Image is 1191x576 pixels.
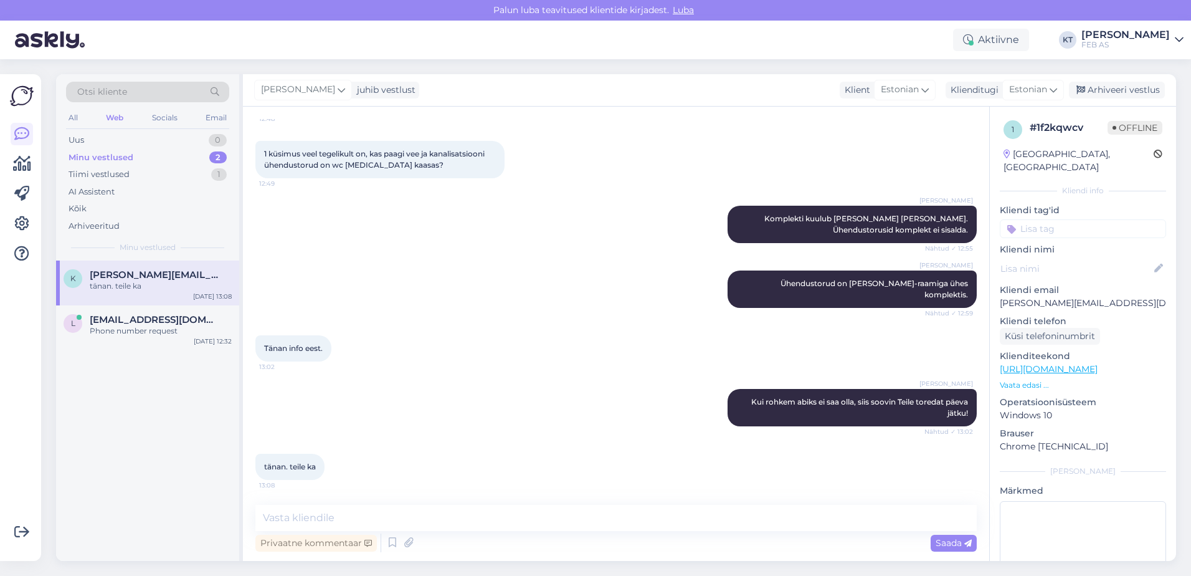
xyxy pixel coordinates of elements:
[1108,121,1162,135] span: Offline
[1000,466,1166,477] div: [PERSON_NAME]
[669,4,698,16] span: Luba
[90,281,232,292] div: tänan. teile ka
[1000,204,1166,217] p: Kliendi tag'id
[751,397,970,418] span: Kui rohkem abiks ei saa olla, siis soovin Teile toredat päeva jätku!
[255,535,377,552] div: Privaatne kommentaar
[69,203,87,215] div: Kõik
[919,379,973,388] span: [PERSON_NAME]
[1069,82,1165,98] div: Arhiveeri vestlus
[925,244,973,253] span: Nähtud ✓ 12:55
[1059,31,1076,49] div: KT
[1009,83,1047,97] span: Estonian
[209,151,227,164] div: 2
[1000,427,1166,440] p: Brauser
[10,84,34,108] img: Askly Logo
[69,168,130,181] div: Tiimi vestlused
[840,84,870,97] div: Klient
[77,85,127,98] span: Otsi kliente
[259,481,306,490] span: 13:08
[1000,284,1166,297] p: Kliendi email
[946,84,999,97] div: Klienditugi
[1000,350,1166,363] p: Klienditeekond
[1000,219,1166,238] input: Lisa tag
[881,83,919,97] span: Estonian
[194,337,232,346] div: [DATE] 12:32
[1000,243,1166,256] p: Kliendi nimi
[1030,120,1108,135] div: # 1f2kqwcv
[1081,30,1184,50] a: [PERSON_NAME]FEB AS
[1000,328,1100,345] div: Küsi telefoninumbrit
[69,134,84,146] div: Uus
[69,151,133,164] div: Minu vestlused
[66,110,80,126] div: All
[259,362,306,372] span: 13:02
[211,168,227,181] div: 1
[259,179,306,188] span: 12:49
[259,114,306,123] span: 12:48
[264,462,316,471] span: tänan. teile ka
[69,220,120,233] div: Arhiveeritud
[69,186,115,198] div: AI Assistent
[924,427,973,436] span: Nähtud ✓ 13:02
[90,325,232,337] div: Phone number request
[1000,315,1166,328] p: Kliendi telefon
[919,196,973,205] span: [PERSON_NAME]
[193,292,232,301] div: [DATE] 13:08
[1000,185,1166,196] div: Kliendi info
[953,29,1029,51] div: Aktiivne
[936,537,972,549] span: Saada
[1000,297,1166,310] p: [PERSON_NAME][EMAIL_ADDRESS][DOMAIN_NAME]
[71,319,75,328] span: L
[781,279,970,299] span: Ühendustorud on [PERSON_NAME]-raamiga ühes komplektis.
[264,343,323,353] span: Tänan info eest.
[1000,484,1166,497] p: Märkmed
[1012,125,1014,134] span: 1
[209,134,227,146] div: 0
[764,214,970,234] span: Komplekti kuulub [PERSON_NAME] [PERSON_NAME]. Ühendustorusid komplekt ei sisalda.
[264,149,486,170] span: 1 küsimus veel tegelikult on, kas paagi vee ja kanalisatsiooni ühendustorud on wc [MEDICAL_DATA] ...
[919,261,973,270] span: [PERSON_NAME]
[925,309,973,318] span: Nähtud ✓ 12:59
[149,110,180,126] div: Socials
[90,269,219,281] span: karl.masing@hotmail.com
[352,84,415,97] div: juhib vestlust
[261,83,335,97] span: [PERSON_NAME]
[1000,409,1166,422] p: Windows 10
[1081,40,1170,50] div: FEB AS
[1000,440,1166,453] p: Chrome [TECHNICAL_ID]
[203,110,229,126] div: Email
[1000,380,1166,391] p: Vaata edasi ...
[1081,30,1170,40] div: [PERSON_NAME]
[70,274,76,283] span: k
[120,242,176,253] span: Minu vestlused
[103,110,126,126] div: Web
[1000,262,1152,276] input: Lisa nimi
[1000,396,1166,409] p: Operatsioonisüsteem
[90,314,219,325] span: Lallkristel96@gmail.com
[1000,363,1098,375] a: [URL][DOMAIN_NAME]
[1004,148,1154,174] div: [GEOGRAPHIC_DATA], [GEOGRAPHIC_DATA]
